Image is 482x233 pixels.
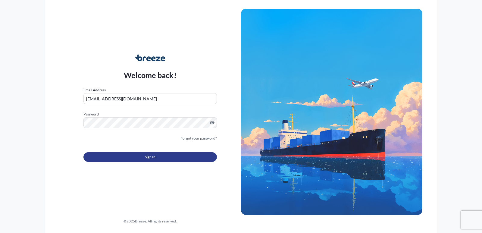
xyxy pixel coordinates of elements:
[83,152,217,162] button: Sign In
[241,9,422,215] img: Ship illustration
[59,218,241,224] div: © 2025 Breeze. All rights reserved.
[210,120,214,125] button: Show password
[83,111,217,117] label: Password
[83,93,217,104] input: example@gmail.com
[83,87,106,93] label: Email Address
[145,154,155,160] span: Sign In
[124,70,177,80] p: Welcome back!
[180,135,217,141] a: Forgot your password?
